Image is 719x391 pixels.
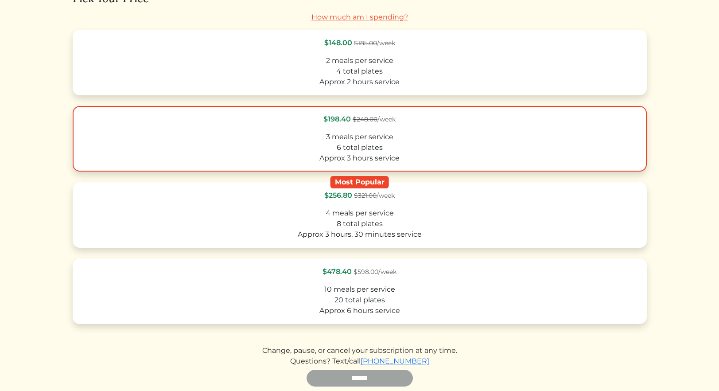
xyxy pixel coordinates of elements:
div: 2 meals per service [81,55,639,66]
a: [PHONE_NUMBER] [361,357,429,365]
s: $185.00 [354,39,377,47]
span: $256.80 [324,191,352,199]
div: Change, pause, or cancel your subscription at any time. [73,345,647,356]
div: 8 total plates [81,219,639,229]
div: Approx 3 hours, 30 minutes service [81,229,639,240]
span: $198.40 [323,115,351,123]
span: $148.00 [324,39,352,47]
div: 10 meals per service [81,284,639,295]
div: 4 meals per service [81,208,639,219]
div: 4 total plates [81,66,639,77]
div: 3 meals per service [81,132,639,142]
s: $598.00 [354,268,378,276]
s: $321.00 [354,192,377,199]
div: Approx 6 hours service [81,305,639,316]
div: 6 total plates [81,142,639,153]
div: Approx 3 hours service [81,153,639,164]
div: 20 total plates [81,295,639,305]
span: /week [354,192,395,199]
span: /week [354,39,395,47]
div: Questions? Text/call [73,356,647,367]
s: $248.00 [353,115,377,123]
a: How much am I spending? [311,13,408,21]
div: Most Popular [330,176,389,188]
span: /week [353,115,396,123]
div: Approx 2 hours service [81,77,639,87]
span: /week [354,268,396,276]
span: $478.40 [323,267,352,276]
